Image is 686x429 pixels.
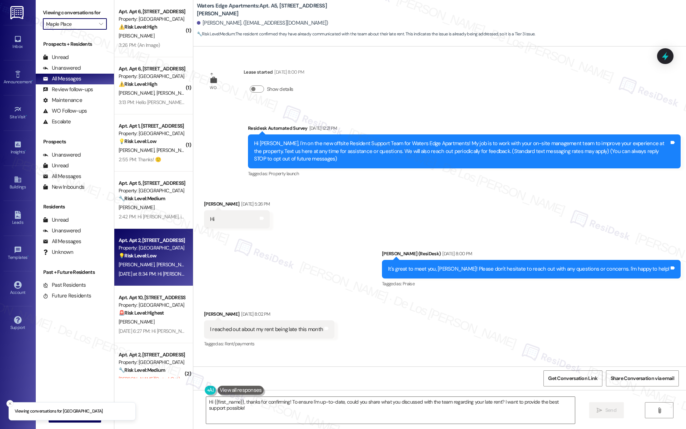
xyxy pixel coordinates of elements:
a: Support [4,314,32,333]
div: Apt. Apt 6, [STREET_ADDRESS] [119,65,185,73]
div: Escalate [43,118,71,125]
span: Send [605,406,616,414]
strong: 🔧 Risk Level: Medium [119,195,165,202]
div: Property: [GEOGRAPHIC_DATA] [119,244,185,252]
div: New Inbounds [43,183,84,191]
i:  [597,408,602,413]
button: Close toast [6,400,14,407]
div: Apt. Apt 2, [STREET_ADDRESS] [119,237,185,244]
div: Prospects [36,138,114,146]
div: Unread [43,216,69,224]
div: [DATE] 8:00 PM [441,250,472,257]
div: Property: [GEOGRAPHIC_DATA] [119,73,185,80]
label: Viewing conversations for [43,7,107,18]
div: Unanswered [43,227,81,235]
div: Future Residents [43,292,91,300]
p: Viewing conversations for [GEOGRAPHIC_DATA] [15,408,103,415]
label: Show details [267,85,293,93]
span: Praise [403,281,414,287]
div: WO [210,84,217,92]
span: [PERSON_NAME] [119,204,154,211]
a: Leads [4,209,32,228]
span: [PERSON_NAME] [156,90,192,96]
a: Site Visit • [4,103,32,123]
div: [DATE] 5:26 PM [239,200,270,208]
div: All Messages [43,75,81,83]
div: Property: [GEOGRAPHIC_DATA] [119,359,185,366]
i:  [657,408,662,413]
button: Share Conversation via email [606,370,679,386]
span: [PERSON_NAME] (Opted Out) [119,376,180,382]
div: [PERSON_NAME]. ([EMAIL_ADDRESS][DOMAIN_NAME]) [197,19,328,27]
div: Apt. Apt 6, [STREET_ADDRESS] [119,8,185,15]
div: Past Residents [43,281,86,289]
span: • [32,78,33,83]
span: [PERSON_NAME] [119,33,154,39]
div: WO Follow-ups [43,107,87,115]
div: Review follow-ups [43,86,93,93]
strong: 💡 Risk Level: Low [119,138,156,144]
div: Prospects + Residents [36,40,114,48]
div: Apt. Apt 1, [STREET_ADDRESS] [119,122,185,130]
div: I reached out about my rent being late this month [210,326,323,333]
span: Share Conversation via email [611,375,674,382]
div: Maintenance [43,97,82,104]
div: [DATE] 8:02 PM [239,310,270,318]
div: [DATE] at 8:34 PM: Hi [PERSON_NAME], it's great to meet you! Please feel free to reach out with a... [119,271,469,277]
span: [PERSON_NAME] [119,90,156,96]
i:  [99,21,103,27]
div: Residents [36,203,114,211]
div: Property: [GEOGRAPHIC_DATA] [119,130,185,137]
div: Residesk Automated Survey [248,124,681,134]
div: It's great to meet you, [PERSON_NAME]! Please don't hesitate to reach out with any questions or c... [388,265,669,273]
strong: 💡 Risk Level: Low [119,252,156,259]
div: Past + Future Residents [36,268,114,276]
a: Buildings [4,173,32,193]
div: Apt. Apt 2, [STREET_ADDRESS] [119,351,185,359]
strong: 🔧 Risk Level: Medium [197,31,235,37]
div: [PERSON_NAME] [204,310,334,320]
div: 2:42 PM: Hi [PERSON_NAME], it’s so nice to meet you! I'm so sorry for the confusion. To clarify, ... [119,213,673,220]
div: Hi [PERSON_NAME], I'm on the new offsite Resident Support Team for Waters Edge Apartments! My job... [254,140,669,163]
div: Tagged as: [382,278,681,289]
div: All Messages [43,173,81,180]
strong: 🚨 Risk Level: Highest [119,310,164,316]
div: [PERSON_NAME] (ResiDesk) [382,250,681,260]
div: 3:13 PM: Hello [PERSON_NAME], I was told that I would be receiving a new a/c unit and have yet to... [119,99,490,105]
span: [PERSON_NAME] [156,261,192,268]
span: Get Conversation Link [548,375,597,382]
a: Insights • [4,138,32,158]
strong: ⚠️ Risk Level: High [119,81,157,87]
input: All communities [46,18,95,30]
div: Property: [GEOGRAPHIC_DATA] [119,187,185,194]
span: [PERSON_NAME] [156,147,192,153]
div: Unread [43,162,69,169]
span: Property launch [269,171,299,177]
span: [PERSON_NAME] [119,261,156,268]
span: [PERSON_NAME] [119,147,156,153]
div: Property: [GEOGRAPHIC_DATA] [119,15,185,23]
a: Account [4,279,32,298]
span: • [25,148,26,153]
span: Rent/payments [225,341,255,347]
b: Waters Edge Apartments: Apt. A5, [STREET_ADDRESS][PERSON_NAME] [197,2,340,18]
div: 3:26 PM: (An Image) [119,42,160,48]
div: Unanswered [43,151,81,159]
button: Send [589,402,624,418]
span: [PERSON_NAME] [119,319,154,325]
div: Tagged as: [204,339,334,349]
div: Unknown [43,248,73,256]
span: : The resident confirmed they have already communicated with the team about their late rent. This... [197,30,535,38]
div: Property: [GEOGRAPHIC_DATA] [119,301,185,309]
textarea: Hi {{first_name}}, thanks for confirming! To ensure I'm up-to-date, could you share what you disc... [206,397,575,424]
a: Templates • [4,244,32,263]
div: All Messages [43,238,81,245]
strong: 🔧 Risk Level: Medium [119,367,165,373]
strong: ⚠️ Risk Level: High [119,24,157,30]
div: Apt. Apt 5, [STREET_ADDRESS] [119,179,185,187]
div: Lease started [244,68,304,78]
div: Unanswered [43,64,81,72]
div: Hi [210,216,215,223]
div: [PERSON_NAME] [204,200,270,210]
button: Get Conversation Link [543,370,602,386]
